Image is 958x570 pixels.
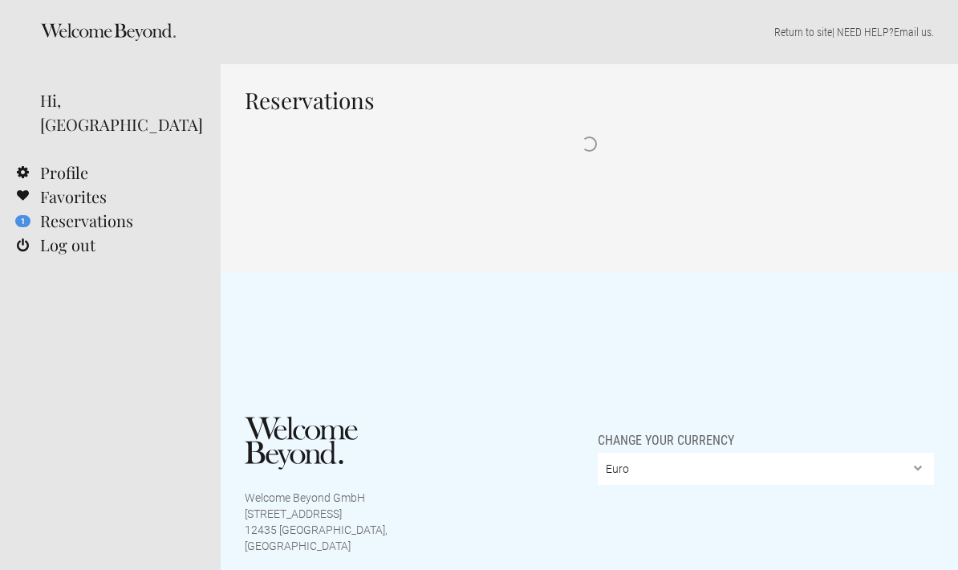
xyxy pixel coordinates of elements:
[598,453,934,485] select: Change your currency
[894,26,932,39] a: Email us
[245,24,934,40] p: | NEED HELP? .
[15,215,30,227] flynt-notification-badge: 1
[774,26,832,39] a: Return to site
[245,490,408,554] p: Welcome Beyond GmbH [STREET_ADDRESS] 12435 [GEOGRAPHIC_DATA], [GEOGRAPHIC_DATA]
[40,88,197,136] div: Hi, [GEOGRAPHIC_DATA]
[245,88,934,112] h1: Reservations
[598,417,734,449] span: Change your currency
[245,417,358,470] img: Welcome Beyond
